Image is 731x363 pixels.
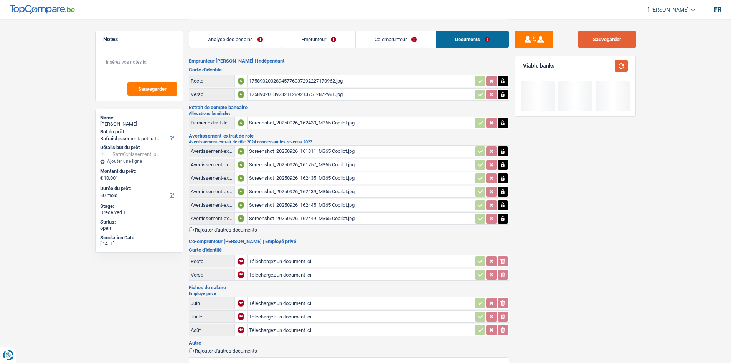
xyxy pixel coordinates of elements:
label: Montant du prêt: [100,168,177,174]
span: Rajouter d'autres documents [195,227,257,232]
h2: Allocations familiales [189,111,509,116]
a: Emprunteur [282,31,355,48]
h3: Carte d'identité [189,67,509,72]
div: NA [238,300,244,307]
div: Simulation Date: [100,235,178,241]
div: Screenshot_20250926_161757_M365 Copilot.jpg [249,159,472,171]
a: Documents [436,31,509,48]
div: A [238,119,244,126]
div: 17589020139232112892137512872981.jpg [249,89,472,100]
div: Screenshot_20250926_161811_M365 Copilot.jpg [249,146,472,157]
h3: Fiches de salaire [189,285,509,290]
div: Avertissement-extrait de rôle 2024 concernant les revenus 2023 [191,175,233,181]
div: Détails but du prêt [100,144,178,151]
h3: Carte d'identité [189,247,509,252]
label: Durée du prêt: [100,186,177,192]
div: [DATE] [100,241,178,247]
button: Sauvegarder [578,31,636,48]
img: TopCompare Logo [10,5,75,14]
a: Co-emprunteur [356,31,436,48]
button: Sauvegarder [127,82,177,96]
div: A [238,188,244,195]
div: A [238,202,244,209]
div: Août [191,327,233,333]
div: Avertissement-extrait de rôle 2024 concernant les revenus 2023 [191,189,233,194]
div: Recto [191,259,233,264]
h2: Co-emprunteur [PERSON_NAME] | Employé privé [189,239,509,245]
div: Screenshot_20250926_162435_M365 Copilot.jpg [249,172,472,184]
div: NA [238,327,244,333]
div: NA [238,313,244,320]
div: fr [714,6,721,13]
span: Sauvegarder [138,86,167,91]
div: Viable banks [523,63,554,69]
div: A [238,215,244,222]
h3: Autre [189,340,509,345]
div: A [238,91,244,98]
div: Screenshot_20250926_162439_M365 Copilot.jpg [249,186,472,197]
div: A [238,175,244,182]
span: Rajouter d'autres documents [195,348,257,353]
div: Avertissement-extrait de rôle 2024 concernant les revenus 2023 [191,202,233,208]
div: [PERSON_NAME] [100,121,178,127]
div: Dernier extrait de compte pour vos allocations familiales [191,120,233,126]
div: Screenshot_20250926_162449_M365 Copilot.jpg [249,213,472,224]
label: But du prêt: [100,129,177,135]
div: 17589020028945776037292227170962.jpg [249,75,472,87]
h2: Avertissement-extrait de rôle 2024 concernant les revenus 2023 [189,140,509,144]
div: Juin [191,300,233,306]
span: € [100,175,103,181]
a: Analyse des besoins [189,31,282,48]
div: Screenshot_20250926_162430_M365 Copilot.jpg [249,117,472,129]
div: NA [238,258,244,265]
div: Juillet [191,314,233,320]
div: Status: [100,219,178,225]
h3: Avertissement-extrait de rôle [189,133,509,138]
div: open [100,225,178,231]
a: [PERSON_NAME] [642,3,695,16]
button: Rajouter d'autres documents [189,348,257,353]
div: Verso [191,272,233,278]
div: A [238,161,244,168]
div: Dreceived 1 [100,209,178,215]
h2: Employé privé [189,292,509,296]
div: Verso [191,91,233,97]
div: Recto [191,78,233,84]
div: Ajouter une ligne [100,159,178,164]
h5: Notes [103,36,175,43]
span: [PERSON_NAME] [648,7,689,13]
div: Name: [100,115,178,121]
div: NA [238,271,244,278]
div: Avertissement-extrait de rôle 2024 concernant les revenus 2023 [191,162,233,167]
div: Avertissement-extrait de rôle 2024 concernant les revenus 2023 [191,148,233,154]
div: Avertissement-extrait de rôle 2024 concernant les revenus 2023 [191,215,233,221]
div: A [238,78,244,85]
div: Stage: [100,203,178,209]
h2: Emprunteur [PERSON_NAME] | Indépendant [189,58,509,64]
button: Rajouter d'autres documents [189,227,257,232]
h3: Extrait de compte bancaire [189,105,509,110]
div: A [238,148,244,155]
div: Screenshot_20250926_162445_M365 Copilot.jpg [249,199,472,211]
